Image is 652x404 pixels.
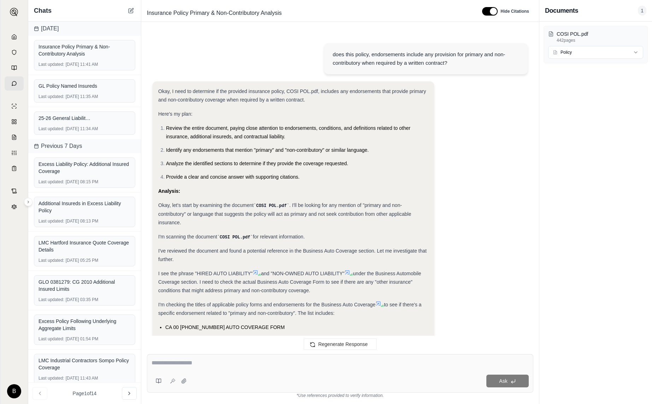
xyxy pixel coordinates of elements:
a: Documents Vault [5,45,24,59]
span: Last updated: [38,126,64,132]
a: Contract Analysis [5,184,24,198]
span: Last updated: [38,218,64,224]
button: Ask [486,375,529,387]
span: . I'll be looking for any mention of "primary and non-contributory" or language that suggests the... [158,202,411,225]
div: [DATE] 08:13 PM [38,218,131,224]
div: *Use references provided to verify information. [147,393,533,398]
a: Legal Search Engine [5,200,24,214]
img: Expand sidebar [10,8,18,16]
span: Ask [499,378,507,384]
div: GL Policy Named Insureds [38,82,131,90]
span: CA 00 [PHONE_NUMBER] AUTO COVERAGE FORM [165,324,285,330]
span: and "NON-OWNED AUTO LIABILITY" [261,271,344,276]
div: Excess Liability Policy: Additional Insured Coverage [38,161,131,175]
button: Expand sidebar [24,198,32,206]
span: Provide a clear and concise answer with supporting citations. [166,174,300,180]
span: Last updated: [38,258,64,263]
div: GLO 0381279: CG 2010 Additional Insured Limits [38,278,131,293]
p: 442 pages [557,37,643,43]
div: LMC Hartford Insurance Quote Coverage Details [38,239,131,253]
span: Identify any endorsements that mention "primary" and "non-contributory" or similar language. [166,147,369,153]
span: Regenerate Response [318,341,368,347]
span: 1 [638,6,646,16]
div: Insurance Policy Primary & Non-Contributory Analysis [38,43,131,57]
span: under the Business Automobile Coverage section. I need to check the actual Business Auto Coverage... [158,271,421,293]
div: [DATE] 01:54 PM [38,336,131,342]
div: Excess Policy Following Underlying Aggregate Limits [38,318,131,332]
code: COSI POL.pdf [254,203,289,208]
h3: Documents [545,6,578,16]
div: Edit Title [144,7,474,19]
button: Regenerate Response [304,339,377,350]
span: for relevant information. [253,234,305,239]
div: [DATE] 11:34 AM [38,126,131,132]
span: Insurance Policy Primary & Non-Contributory Analysis [144,7,284,19]
button: Expand sidebar [7,5,21,19]
div: [DATE] 05:25 PM [38,258,131,263]
button: COSI POL.pdf442pages [548,30,643,43]
a: Coverage Table [5,161,24,175]
a: Chat [5,76,24,91]
div: B [7,384,21,398]
div: [DATE] 11:35 AM [38,94,131,99]
span: Last updated: [38,375,64,381]
span: Okay, let's start by examining the document [158,202,254,208]
span: Here's my plan: [158,111,192,117]
a: Custom Report [5,146,24,160]
div: [DATE] 08:15 PM [38,179,131,185]
div: LMC Industrial Contractors Sompo Policy Coverage [38,357,131,371]
span: Page 1 of 14 [73,390,97,397]
span: I see the phrase "HIRED AUTO LIABILITY" [158,271,253,276]
span: Last updated: [38,62,64,67]
a: Single Policy [5,99,24,113]
span: Chats [34,6,52,16]
a: Prompt Library [5,61,24,75]
strong: Analysis: [158,188,180,194]
span: Last updated: [38,336,64,342]
div: Additional Insureds in Excess Liability Policy [38,200,131,214]
span: Last updated: [38,297,64,302]
div: [DATE] 11:43 AM [38,375,131,381]
span: Review the entire document, paying close attention to endorsements, conditions, and definitions r... [166,125,410,139]
span: Okay, I need to determine if the provided insurance policy, COSI POL.pdf, includes any endorsemen... [158,88,426,103]
p: COSI POL.pdf [557,30,643,37]
code: COSI POL.pdf [217,235,253,240]
div: [DATE] 11:41 AM [38,62,131,67]
span: I'm scanning the document [158,234,217,239]
span: Hide Citations [500,8,529,14]
div: [DATE] 03:35 PM [38,297,131,302]
a: Claim Coverage [5,130,24,144]
span: I've reviewed the document and found a potential reference in the Business Auto Coverage section.... [158,248,427,262]
a: Home [5,30,24,44]
span: Last updated: [38,179,64,185]
button: New Chat [127,6,135,15]
div: does this policy, endorsements include any provision for primary and non-contributory when requir... [333,50,519,67]
div: [DATE] [28,22,141,36]
span: I'm checking the titles of applicable policy forms and endorsements for the Business Auto Coverage [158,302,375,307]
span: 25-26 General Liability Policy.PDF [38,115,91,122]
span: Last updated: [38,94,64,99]
a: Policy Comparisons [5,115,24,129]
span: Analyze the identified sections to determine if they provide the coverage requested. [166,161,348,166]
div: Previous 7 Days [28,139,141,153]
